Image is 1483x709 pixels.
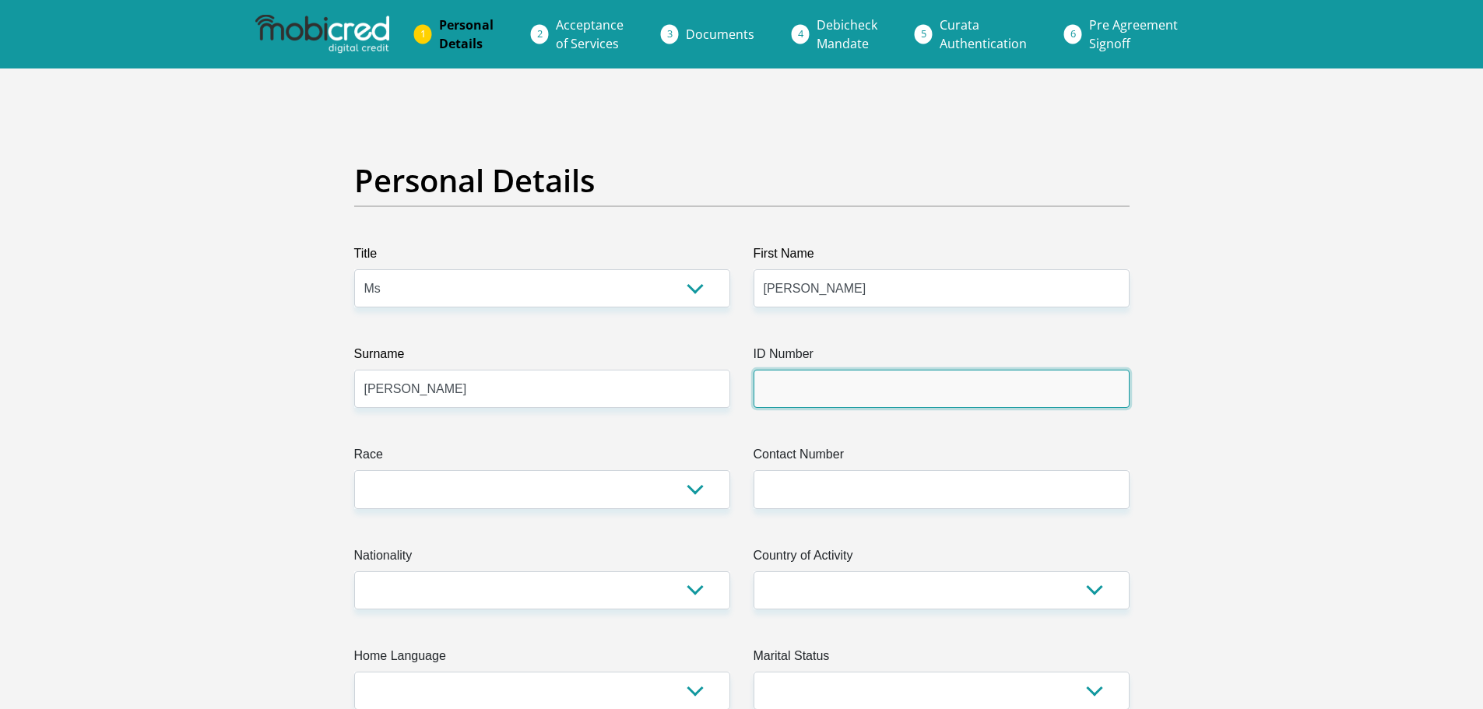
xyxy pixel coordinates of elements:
[754,269,1130,307] input: First Name
[543,9,636,59] a: Acceptanceof Services
[927,9,1039,59] a: CurataAuthentication
[354,445,730,470] label: Race
[427,9,506,59] a: PersonalDetails
[686,26,754,43] span: Documents
[1077,9,1190,59] a: Pre AgreementSignoff
[354,244,730,269] label: Title
[940,16,1027,52] span: Curata Authentication
[817,16,877,52] span: Debicheck Mandate
[754,345,1130,370] label: ID Number
[754,370,1130,408] input: ID Number
[673,19,767,50] a: Documents
[556,16,624,52] span: Acceptance of Services
[439,16,494,52] span: Personal Details
[354,647,730,672] label: Home Language
[1089,16,1178,52] span: Pre Agreement Signoff
[754,647,1130,672] label: Marital Status
[754,546,1130,571] label: Country of Activity
[354,370,730,408] input: Surname
[354,345,730,370] label: Surname
[354,546,730,571] label: Nationality
[255,15,389,54] img: mobicred logo
[354,162,1130,199] h2: Personal Details
[754,470,1130,508] input: Contact Number
[804,9,890,59] a: DebicheckMandate
[754,445,1130,470] label: Contact Number
[754,244,1130,269] label: First Name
